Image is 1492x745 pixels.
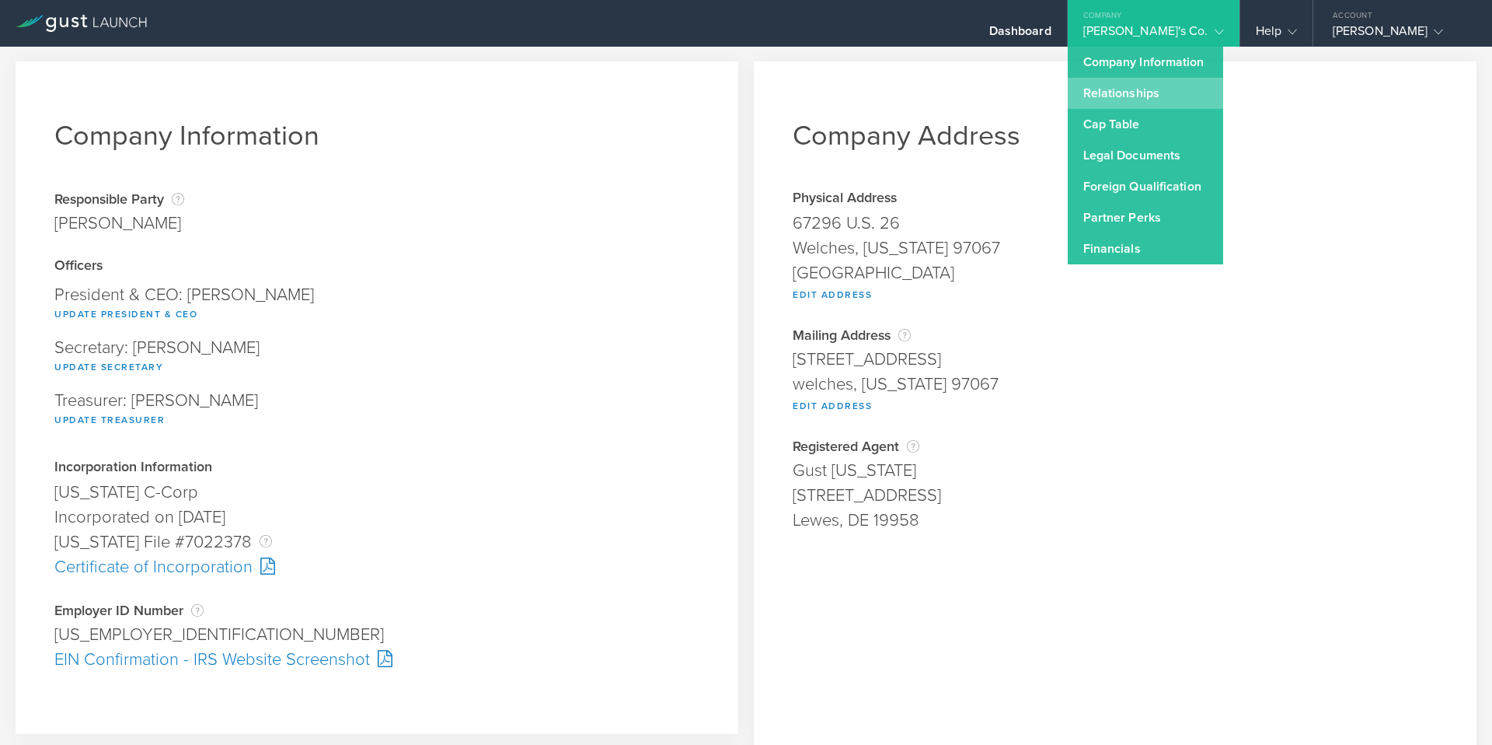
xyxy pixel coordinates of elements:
iframe: Chat Widget [1414,670,1492,745]
div: [US_STATE] File #7022378 [54,530,699,554]
div: Employer ID Number [54,603,699,618]
button: Update Treasurer [54,411,165,429]
div: [PERSON_NAME]'s Co. [1083,23,1224,47]
div: Secretary: [PERSON_NAME] [54,331,699,384]
div: Incorporated on [DATE] [54,505,699,530]
div: [US_STATE] C-Corp [54,480,699,505]
button: Edit Address [793,397,872,415]
div: Treasurer: [PERSON_NAME] [54,384,699,437]
div: [GEOGRAPHIC_DATA] [793,261,1438,285]
div: Dashboard [989,23,1051,47]
div: Welches, [US_STATE] 97067 [793,236,1438,261]
div: Physical Address [793,191,1438,207]
div: Responsible Party [54,191,184,207]
div: Mailing Address [793,327,1438,343]
div: Gust [US_STATE] [793,458,1438,483]
button: Edit Address [793,285,872,304]
div: welches, [US_STATE] 97067 [793,372,1438,397]
div: EIN Confirmation - IRS Website Screenshot [54,647,699,672]
div: 67296 U.S. 26 [793,211,1438,236]
div: [PERSON_NAME] [1333,23,1465,47]
button: Update Secretary [54,358,163,376]
div: [STREET_ADDRESS] [793,347,1438,372]
div: [STREET_ADDRESS] [793,483,1438,508]
h1: Company Address [793,119,1438,152]
div: Help [1256,23,1297,47]
div: Certificate of Incorporation [54,554,699,579]
div: Officers [54,259,699,275]
div: Lewes, DE 19958 [793,508,1438,533]
div: Incorporation Information [54,460,699,476]
div: Registered Agent [793,439,1438,454]
button: Update President & CEO [54,305,197,324]
div: [PERSON_NAME] [54,211,184,236]
div: [US_EMPLOYER_IDENTIFICATION_NUMBER] [54,622,699,647]
h1: Company Information [54,119,699,152]
div: President & CEO: [PERSON_NAME] [54,278,699,331]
